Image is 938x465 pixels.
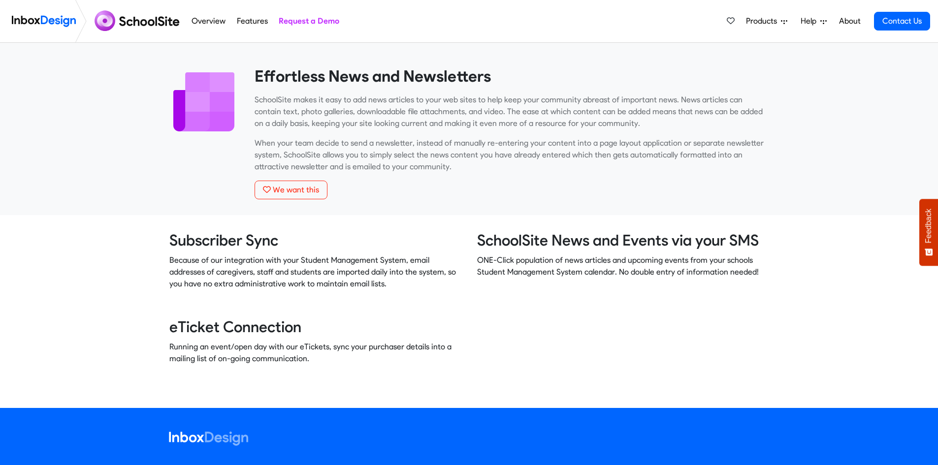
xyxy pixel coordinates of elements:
[746,15,781,27] span: Products
[255,66,770,86] heading: Effortless News and Newsletters
[169,231,461,250] h3: Subscriber Sync
[255,94,770,129] p: SchoolSite makes it easy to add news articles to your web sites to help keep your community abrea...
[169,254,461,290] p: Because of our integration with your Student Management System, email addresses of caregivers, st...
[924,209,933,243] span: Feedback
[169,317,461,337] h3: eTicket Connection
[189,11,228,31] a: Overview
[477,231,769,250] h3: SchoolSite News and Events via your SMS
[255,181,327,199] button: We want this
[273,185,319,194] span: We want this
[276,11,342,31] a: Request a Demo
[874,12,930,31] a: Contact Us
[255,137,770,173] p: When your team decide to send a newsletter, instead of manually re-entering your content into a p...
[91,9,186,33] img: schoolsite logo
[169,432,248,446] img: logo_inboxdesign_white.svg
[742,11,791,31] a: Products
[919,199,938,266] button: Feedback - Show survey
[477,254,769,278] p: ONE-Click population of news articles and upcoming events from your schools Student Management Sy...
[234,11,270,31] a: Features
[169,66,240,137] img: 2022_01_12_icon_newsletter.svg
[169,341,461,365] p: Running an event/open day with our eTickets, sync your purchaser details into a mailing list of o...
[797,11,831,31] a: Help
[801,15,820,27] span: Help
[836,11,863,31] a: About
